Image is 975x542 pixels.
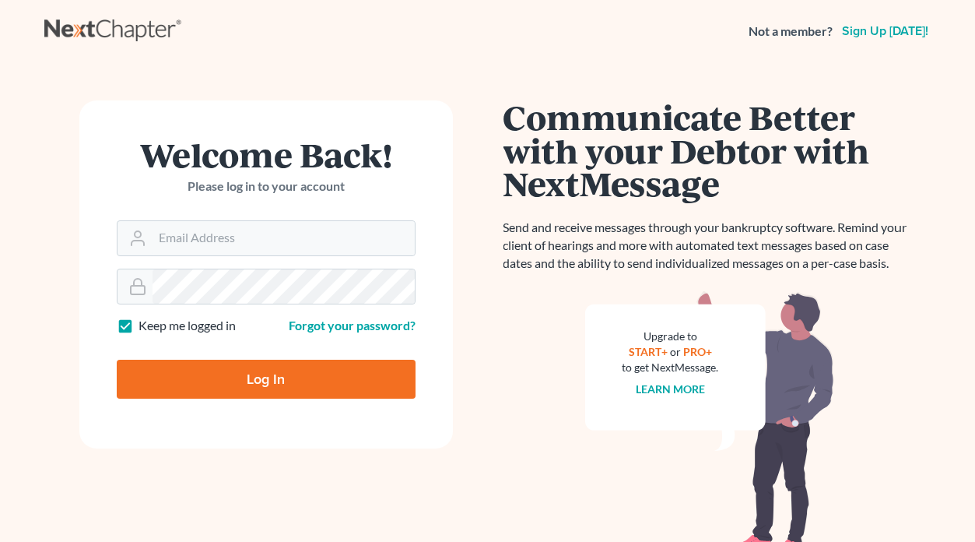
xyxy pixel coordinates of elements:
[623,360,719,375] div: to get NextMessage.
[629,345,668,358] a: START+
[117,360,416,399] input: Log In
[839,25,931,37] a: Sign up [DATE]!
[636,382,705,396] a: Learn more
[117,178,416,195] p: Please log in to your account
[749,23,833,40] strong: Not a member?
[139,317,236,335] label: Keep me logged in
[503,100,916,200] h1: Communicate Better with your Debtor with NextMessage
[503,219,916,273] p: Send and receive messages through your bankruptcy software. Remind your client of hearings and mo...
[153,221,415,255] input: Email Address
[289,318,416,333] a: Forgot your password?
[683,345,712,358] a: PRO+
[670,345,681,358] span: or
[117,138,416,171] h1: Welcome Back!
[623,329,719,344] div: Upgrade to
